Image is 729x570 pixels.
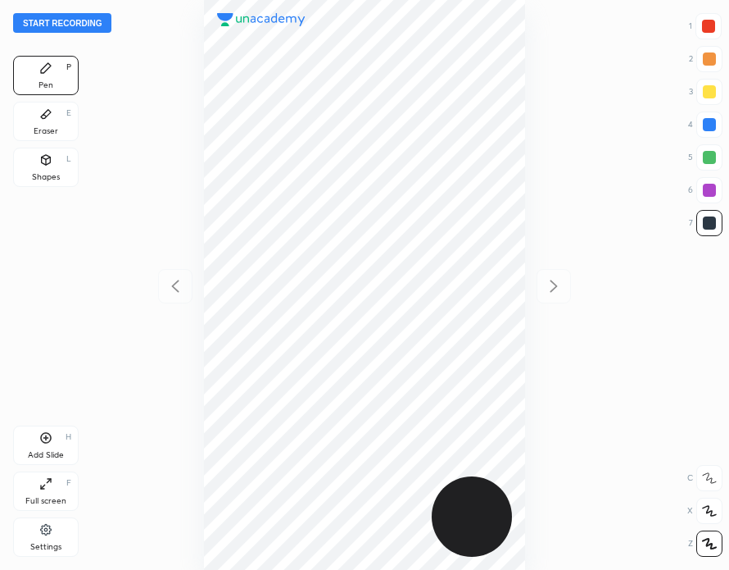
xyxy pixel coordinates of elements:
div: Eraser [34,127,58,135]
div: X [687,498,722,524]
div: C [687,465,722,491]
div: Pen [38,81,53,89]
div: Shapes [32,173,60,181]
div: Add Slide [28,451,64,459]
div: 7 [689,210,722,236]
div: Settings [30,543,61,551]
div: 4 [688,112,722,138]
div: 5 [688,144,722,171]
div: Full screen [25,497,66,505]
div: 1 [689,13,722,39]
div: 3 [689,79,722,105]
div: L [66,155,71,163]
div: 2 [689,46,722,72]
div: P [66,63,71,71]
img: logo.38c385cc.svg [217,13,306,26]
div: Z [688,531,722,557]
div: H [66,433,71,441]
div: E [66,109,71,117]
div: F [66,479,71,487]
div: 6 [688,177,722,203]
button: Start recording [13,13,111,33]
